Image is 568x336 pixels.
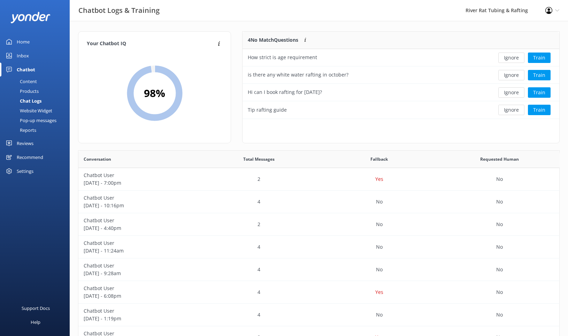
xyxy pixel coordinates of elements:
div: Website Widget [4,106,52,115]
div: row [243,49,559,66]
h4: Your Chatbot IQ [87,40,216,48]
button: Ignore [498,53,524,63]
p: Chatbot User [84,171,193,179]
p: 4 [258,311,260,319]
p: [DATE] - 11:24am [84,247,193,255]
div: Help [31,315,40,329]
div: row [78,168,560,191]
p: No [496,221,503,228]
div: Settings [17,164,33,178]
p: 4 No Match Questions [248,36,298,44]
img: yonder-white-logo.png [10,12,51,23]
div: row [78,258,560,281]
p: 2 [258,175,260,183]
div: Tip rafting guide [248,106,287,114]
div: row [78,304,560,326]
a: Content [4,77,70,86]
div: row [78,213,560,236]
span: Conversation [84,156,111,162]
p: No [496,311,503,319]
p: Yes [375,288,383,296]
p: 4 [258,288,260,296]
span: Total Messages [243,156,275,162]
p: Chatbot User [84,285,193,292]
div: Recommend [17,150,43,164]
div: Pop-up messages [4,115,56,125]
p: [DATE] - 10:16pm [84,202,193,209]
div: row [78,191,560,213]
p: No [376,266,383,273]
h2: 98 % [144,85,165,102]
a: Pop-up messages [4,115,70,125]
div: How strict is age requirement [248,54,317,61]
p: No [496,288,503,296]
a: Website Widget [4,106,70,115]
div: row [78,236,560,258]
p: Chatbot User [84,307,193,315]
p: 4 [258,198,260,206]
button: Train [528,87,551,98]
div: Chat Logs [4,96,41,106]
a: Reports [4,125,70,135]
button: Ignore [498,70,524,80]
div: Content [4,77,37,86]
p: No [376,221,383,228]
p: No [496,266,503,273]
button: Train [528,70,551,80]
p: [DATE] - 9:28am [84,270,193,277]
div: row [78,281,560,304]
div: Products [4,86,39,96]
p: Yes [375,175,383,183]
div: Chatbot [17,63,35,77]
h3: Chatbot Logs & Training [78,5,160,16]
div: Inbox [17,49,29,63]
p: Chatbot User [84,217,193,224]
p: No [376,311,383,319]
div: is there any white water rafting in october? [248,71,348,79]
p: Chatbot User [84,262,193,270]
div: Home [17,35,30,49]
div: grid [243,49,559,119]
div: row [243,66,559,84]
div: Support Docs [22,301,50,315]
span: Requested Human [480,156,519,162]
button: Ignore [498,87,524,98]
p: 2 [258,221,260,228]
div: Hi can I book rafting for [DATE]? [248,88,322,96]
p: No [496,175,503,183]
div: Reviews [17,136,33,150]
p: Chatbot User [84,194,193,202]
p: No [376,198,383,206]
p: [DATE] - 4:40pm [84,224,193,232]
p: 4 [258,243,260,251]
p: No [496,243,503,251]
span: Fallback [370,156,388,162]
button: Train [528,53,551,63]
a: Products [4,86,70,96]
a: Chat Logs [4,96,70,106]
button: Ignore [498,105,524,115]
p: 4 [258,266,260,273]
div: Reports [4,125,36,135]
div: row [243,101,559,119]
p: No [376,243,383,251]
div: row [243,84,559,101]
p: [DATE] - 1:19pm [84,315,193,322]
p: [DATE] - 6:08pm [84,292,193,300]
button: Train [528,105,551,115]
p: Chatbot User [84,239,193,247]
p: [DATE] - 7:00pm [84,179,193,187]
p: No [496,198,503,206]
